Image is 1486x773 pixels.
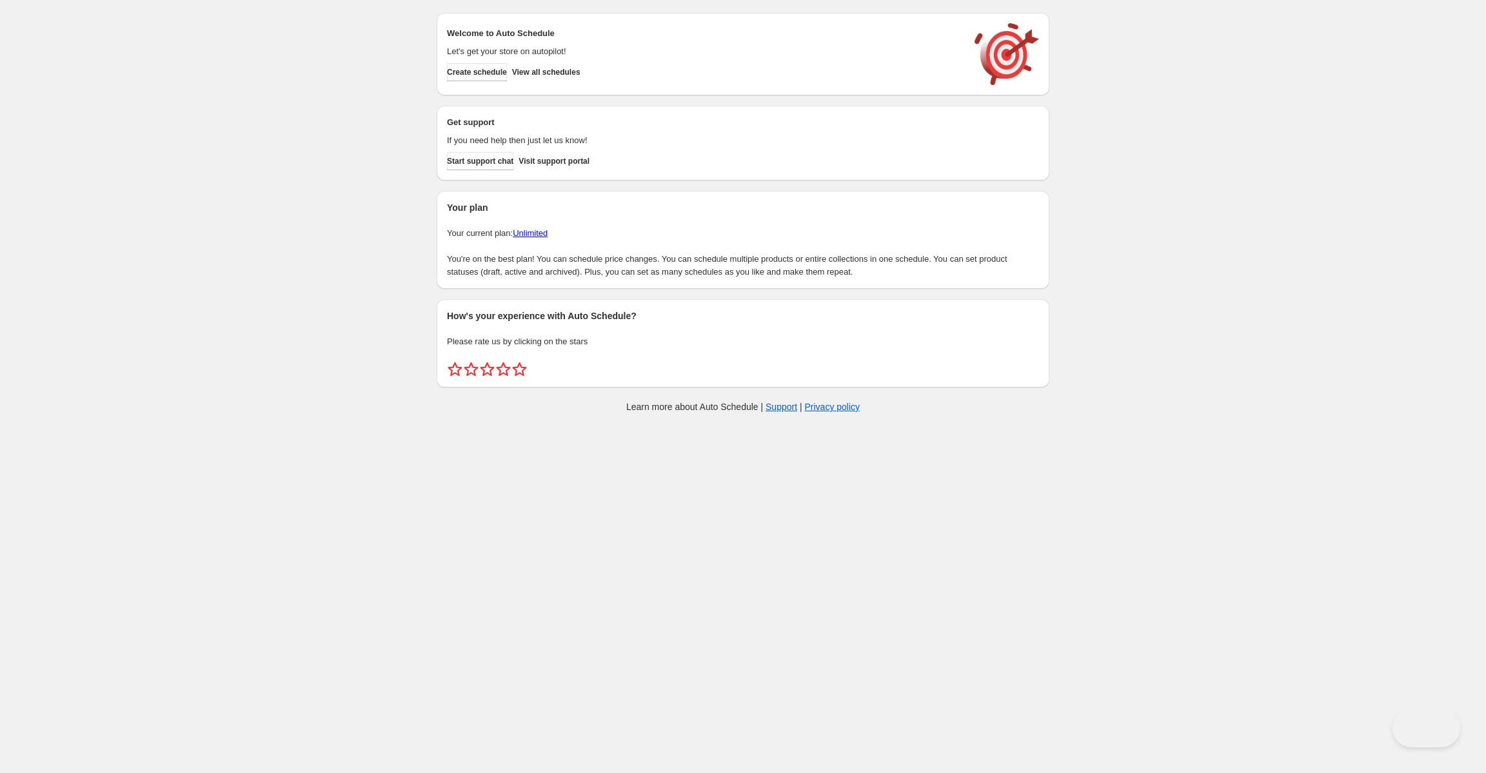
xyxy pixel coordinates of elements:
h2: Your plan [447,201,1039,214]
p: Please rate us by clicking on the stars [447,335,1039,348]
a: Start support chat [447,152,513,170]
h2: Welcome to Auto Schedule [447,27,962,40]
p: Learn more about Auto Schedule | | [626,400,860,413]
p: You're on the best plan! You can schedule price changes. You can schedule multiple products or en... [447,253,1039,279]
a: Unlimited [513,228,548,238]
h2: How's your experience with Auto Schedule? [447,309,1039,322]
span: Visit support portal [519,156,589,166]
a: Visit support portal [519,152,589,170]
span: View all schedules [512,67,580,77]
span: Create schedule [447,67,507,77]
p: Let's get your store on autopilot! [447,45,962,58]
span: Start support chat [447,156,513,166]
h2: Get support [447,116,962,129]
button: View all schedules [512,63,580,81]
a: Support [766,402,797,412]
iframe: Toggle Customer Support [1392,709,1460,747]
button: Create schedule [447,63,507,81]
p: Your current plan: [447,227,1039,240]
p: If you need help then just let us know! [447,134,962,147]
a: Privacy policy [805,402,860,412]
